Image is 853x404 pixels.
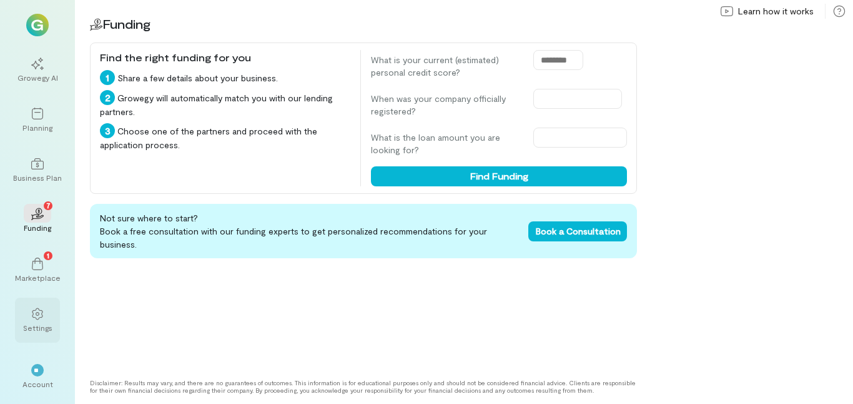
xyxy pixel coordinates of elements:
div: Settings [23,323,52,333]
span: Learn how it works [738,5,814,18]
a: Settings [15,298,60,343]
a: Growegy AI [15,48,60,93]
span: 7 [46,199,51,211]
span: Book a Consultation [536,226,621,236]
div: Share a few details about your business. [100,70,350,85]
div: 3 [100,123,115,138]
a: Funding [15,198,60,243]
label: What is your current (estimated) personal credit score? [371,54,521,79]
div: Choose one of the partners and proceed with the application process. [100,123,350,151]
div: Planning [22,123,52,133]
a: Marketplace [15,248,60,293]
div: Account [22,379,53,389]
a: Business Plan [15,148,60,193]
div: 1 [100,70,115,85]
div: Disclaimer: Results may vary, and there are no guarantees of outcomes. This information is for ed... [90,379,637,394]
div: Growegy will automatically match you with our lending partners. [100,90,350,118]
div: 2 [100,90,115,105]
div: Not sure where to start? Book a free consultation with our funding experts to get personalized re... [90,204,637,258]
div: Growegy AI [17,73,58,83]
label: When was your company officially registered? [371,93,521,118]
label: What is the loan amount you are looking for? [371,131,521,156]
span: 1 [47,250,49,261]
a: Planning [15,98,60,143]
div: Business Plan [13,173,62,183]
div: Find the right funding for you [100,50,350,65]
button: Book a Consultation [528,221,627,241]
span: Funding [102,16,150,31]
div: Funding [24,223,51,233]
div: Marketplace [15,273,61,283]
button: Find Funding [371,166,627,186]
